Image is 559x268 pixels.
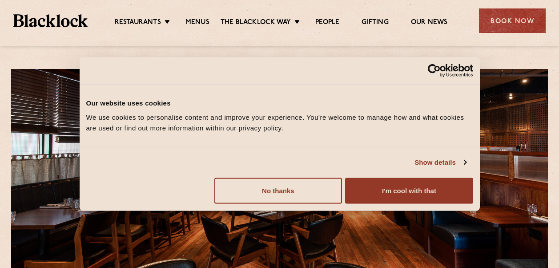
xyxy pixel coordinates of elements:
a: People [315,18,339,28]
button: I'm cool with that [345,178,473,203]
div: Our website uses cookies [86,98,473,109]
a: Usercentrics Cookiebot - opens in a new window [395,64,473,77]
img: BL_Textured_Logo-footer-cropped.svg [13,14,88,27]
div: We use cookies to personalise content and improve your experience. You're welcome to manage how a... [86,112,473,133]
a: Our News [411,18,448,28]
a: Show details [414,157,466,168]
div: Book Now [479,8,546,33]
a: The Blacklock Way [221,18,291,28]
button: No thanks [214,178,342,203]
a: Restaurants [115,18,161,28]
a: Gifting [362,18,388,28]
a: Menus [185,18,209,28]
